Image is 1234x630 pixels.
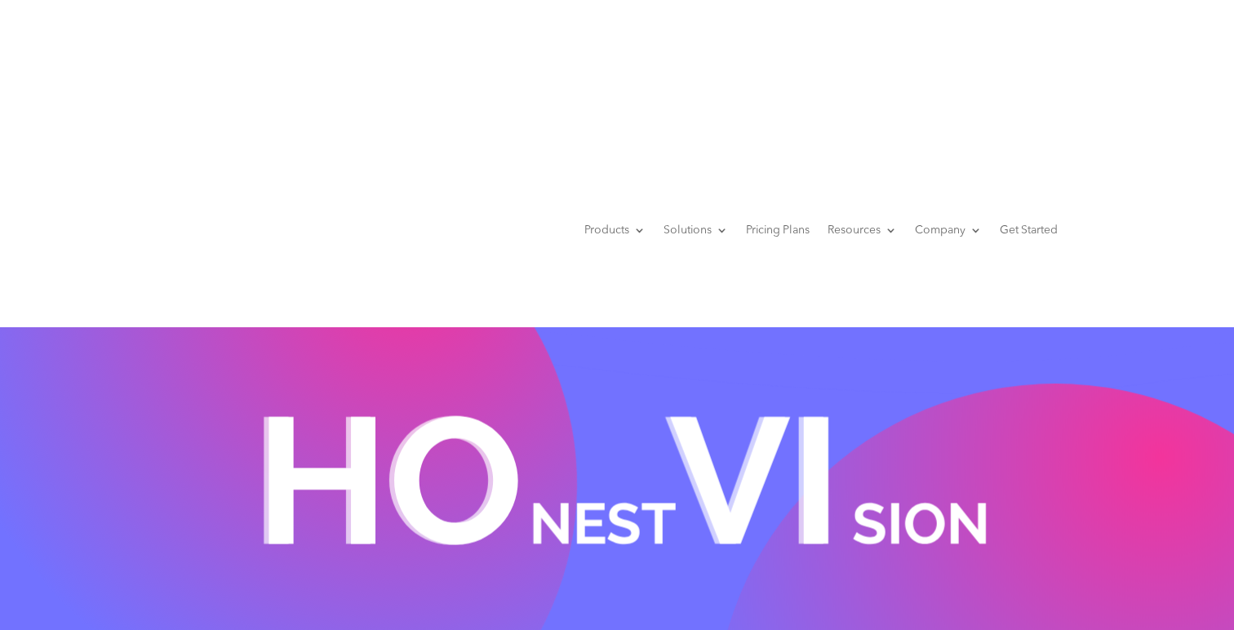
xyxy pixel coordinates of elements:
a: Company [915,199,982,261]
a: Products [584,199,646,261]
a: Solutions [664,199,728,261]
a: Pricing Plans [746,199,810,261]
a: Resources [828,199,897,261]
a: Get Started [1000,199,1058,261]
